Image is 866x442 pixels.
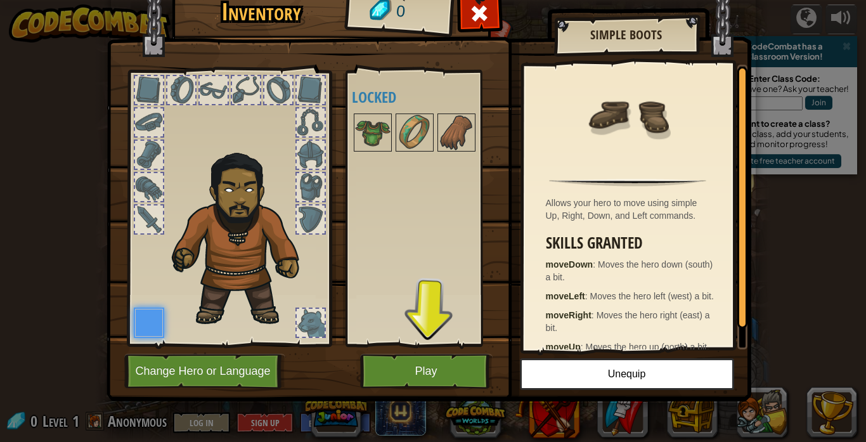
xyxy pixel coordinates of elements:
img: portrait.png [439,115,474,150]
strong: moveRight [546,310,591,320]
span: Moves the hero down (south) a bit. [546,259,713,282]
h3: Skills Granted [546,235,716,252]
img: duelist_hair.png [165,143,321,328]
button: Unequip [520,358,734,390]
img: portrait.png [586,74,669,157]
img: portrait.png [355,115,391,150]
strong: moveUp [546,342,581,352]
h4: Locked [352,89,501,105]
button: Play [360,354,493,389]
span: : [591,310,597,320]
span: Moves the hero left (west) a bit. [590,291,714,301]
span: Moves the hero up (north) a bit. [586,342,709,352]
strong: moveDown [546,259,593,270]
span: : [585,291,590,301]
span: : [581,342,586,352]
h2: Simple Boots [567,28,686,42]
div: Allows your hero to move using simple Up, Right, Down, and Left commands. [546,197,716,222]
button: Change Hero or Language [124,354,285,389]
span: Moves the hero right (east) a bit. [546,310,710,333]
img: portrait.png [397,115,432,150]
strong: moveLeft [546,291,585,301]
img: hr.png [549,179,706,186]
span: : [593,259,598,270]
